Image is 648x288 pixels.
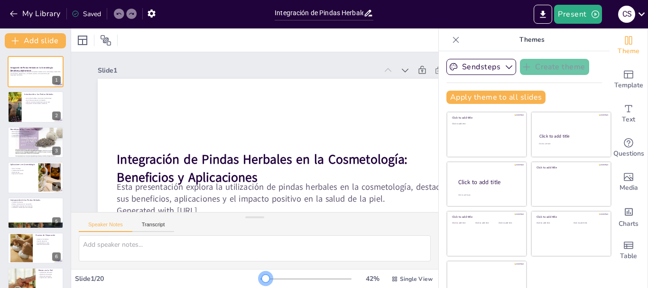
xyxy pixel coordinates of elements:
[5,33,66,48] button: Add slide
[618,5,635,24] button: C S
[36,242,61,244] p: Empaquetado en tela.
[361,274,384,283] div: 42 %
[10,173,36,175] p: Experiencia holística.
[537,166,604,169] div: Click to add title
[52,252,61,261] div: 6
[8,56,64,87] div: 1
[10,66,53,72] strong: Integración de Pindas Herbales en la Cosmetología: Beneficios y Aplicaciones
[132,222,175,232] button: Transcript
[36,239,61,241] p: Selección de hierbas.
[117,151,407,186] strong: Integración de Pindas Herbales en la Cosmetología: Beneficios y Aplicaciones
[446,59,516,75] button: Sendsteps
[613,149,644,159] span: Questions
[618,6,635,23] div: C S
[458,194,518,196] div: Click to add body
[72,9,101,19] div: Saved
[8,127,64,158] div: 3
[52,147,61,155] div: 3
[10,203,61,205] p: Efectos calmantes de la manzanilla.
[610,233,648,268] div: Add a table
[75,33,90,48] div: Layout
[52,217,61,226] div: 5
[38,275,61,277] p: Mejora de la textura.
[610,131,648,165] div: Get real-time input from your audience
[8,197,64,229] div: 5
[38,277,61,279] p: Aspecto más radiante.
[38,274,61,276] p: Reducción de arrugas.
[10,130,61,132] p: Mejora la circulación sanguínea.
[36,244,61,246] p: Garantizar efectividad.
[10,168,36,170] p: Uso en masajes.
[620,251,637,261] span: Table
[539,143,602,145] div: Click to add text
[10,163,36,166] p: Aplicaciones en Cosmetología
[117,181,461,204] p: Esta presentación explora la utilización de pindas herbales en la cosmetología, destacando sus be...
[10,206,61,208] p: Cualidades refrescantes del eucalipto.
[463,28,600,51] p: Themes
[7,6,65,21] button: My Library
[275,6,363,20] input: Insert title
[520,59,589,75] button: Create theme
[475,222,497,224] div: Click to add text
[554,5,602,24] button: Present
[10,171,36,173] p: Ritual de spa.
[452,116,520,120] div: Click to add title
[10,170,36,172] p: Tratamientos faciales.
[622,114,635,125] span: Text
[620,183,638,193] span: Media
[24,93,61,96] p: Introducción a las Pindas Herbales
[400,275,433,283] span: Single View
[539,133,602,139] div: Click to add title
[52,111,61,120] div: 2
[8,162,64,193] div: 4
[10,201,61,203] p: Variedad de hierbas.
[10,128,61,131] p: Beneficios de las Pindas Herbales
[8,91,64,122] div: 2
[618,46,639,56] span: Theme
[610,28,648,63] div: Change the overall theme
[452,123,520,125] div: Click to add text
[75,274,260,283] div: Slide 1 / 20
[614,80,643,91] span: Template
[452,222,473,224] div: Click to add text
[499,222,520,224] div: Click to add text
[98,66,378,75] div: Slide 1
[36,240,61,242] p: Secado adecuado.
[24,97,61,99] p: Las pindas herbales son técnicas tradicionales.
[24,99,61,101] p: Las pindas promueven la relajación.
[117,205,461,217] p: Generated with [URL]
[38,272,61,274] p: Hidratación de la piel.
[610,199,648,233] div: Add charts and graphs
[8,232,64,264] div: 6
[10,132,61,134] p: Reducción del estrés.
[100,35,111,46] span: Position
[24,102,61,104] p: Integración en tratamientos modernos.
[10,199,61,202] p: Composición de las Pindas Herbales
[10,136,61,138] p: Atractivo en tratamientos estéticos.
[36,234,61,237] p: Proceso de Preparación
[38,269,61,272] p: Efectos en la Piel
[446,91,546,104] button: Apply theme to all slides
[574,222,603,224] div: Click to add text
[610,63,648,97] div: Add ready made slides
[458,178,519,186] div: Click to add title
[537,215,604,219] div: Click to add title
[10,134,61,136] p: Propiedades antiinflamatorias.
[10,205,61,207] p: Propiedades relajantes de la lavanda.
[452,215,520,219] div: Click to add title
[619,219,639,229] span: Charts
[52,76,61,84] div: 1
[10,71,61,74] p: Esta presentación explora la utilización de pindas herbales en la cosmetología, destacando sus be...
[52,182,61,191] div: 4
[79,222,132,232] button: Speaker Notes
[537,222,566,224] div: Click to add text
[24,101,61,102] p: Liberan nutrientes beneficiosos para la piel.
[10,74,61,76] p: Generated with [URL]
[610,97,648,131] div: Add text boxes
[534,5,552,24] button: Export to PowerPoint
[610,165,648,199] div: Add images, graphics, shapes or video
